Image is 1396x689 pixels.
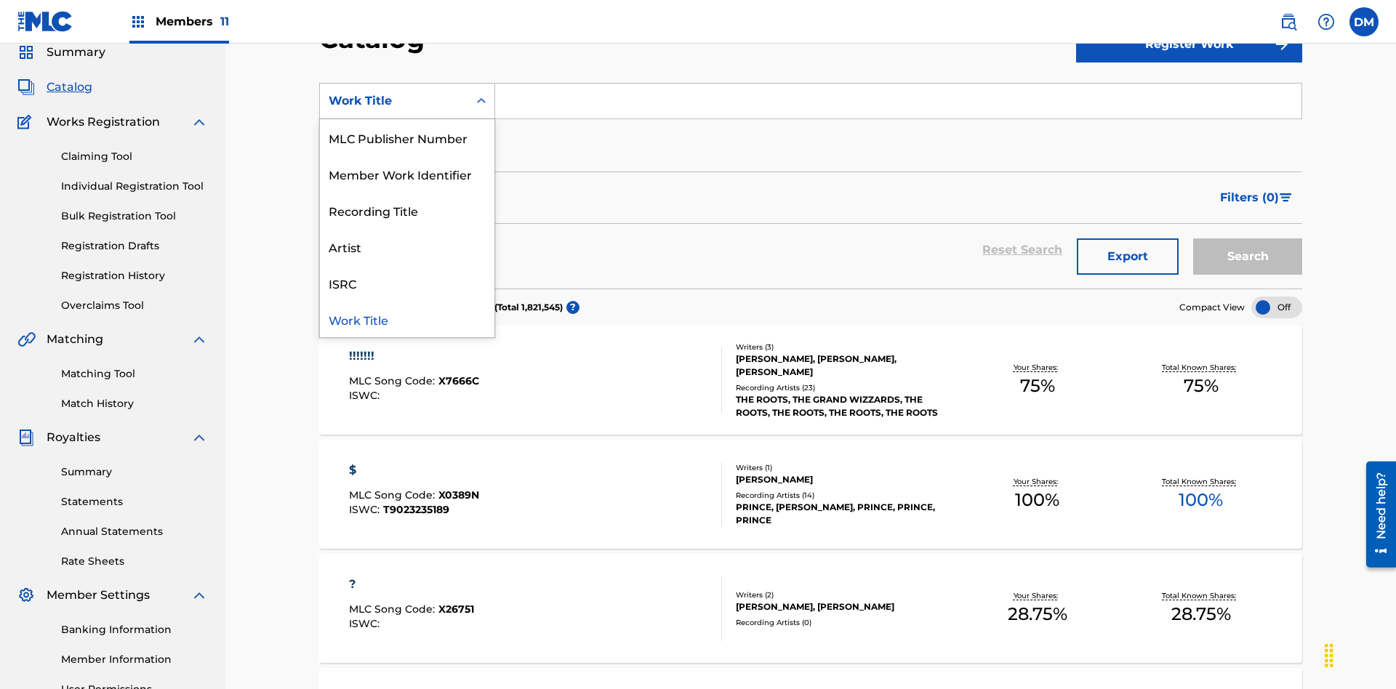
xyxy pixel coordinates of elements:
[61,149,208,164] a: Claiming Tool
[190,429,208,446] img: expand
[61,554,208,569] a: Rate Sheets
[1220,189,1279,206] span: Filters ( 0 )
[1312,7,1341,36] div: Help
[47,78,92,96] span: Catalog
[1076,26,1302,63] button: Register Work
[319,326,1302,435] a: !!!!!!!MLC Song Code:X7666CISWC:Writers (3)[PERSON_NAME], [PERSON_NAME], [PERSON_NAME]Recording A...
[17,587,35,604] img: Member Settings
[319,83,1302,289] form: Search Form
[1014,362,1062,373] p: Your Shares:
[17,44,105,61] a: SummarySummary
[1280,193,1292,202] img: filter
[1014,476,1062,487] p: Your Shares:
[17,429,35,446] img: Royalties
[47,587,150,604] span: Member Settings
[17,11,73,32] img: MLC Logo
[383,503,449,516] span: T9023235189
[1179,301,1245,314] span: Compact View
[736,501,955,527] div: PRINCE, [PERSON_NAME], PRINCE, PRINCE, PRINCE
[1274,7,1303,36] a: Public Search
[156,13,229,30] span: Members
[1349,7,1379,36] div: User Menu
[438,488,479,501] span: X0389N
[319,554,1302,663] a: ?MLC Song Code:X26751ISWC:Writers (2)[PERSON_NAME], [PERSON_NAME]Recording Artists (0)Your Shares...
[1014,590,1062,601] p: Your Shares:
[190,587,208,604] img: expand
[349,576,474,593] div: ?
[61,464,208,480] a: Summary
[1355,456,1396,575] iframe: Resource Center
[1184,373,1219,399] span: 75 %
[736,589,955,600] div: Writers ( 2 )
[736,393,955,419] div: THE ROOTS, THE GRAND WIZZARDS, THE ROOTS, THE ROOTS, THE ROOTS, THE ROOTS
[47,113,160,131] span: Works Registration
[129,13,147,31] img: Top Rightsholders
[736,617,955,628] div: Recording Artists ( 0 )
[190,113,208,131] img: expand
[61,209,208,224] a: Bulk Registration Tool
[349,374,438,387] span: MLC Song Code :
[1162,362,1240,373] p: Total Known Shares:
[1317,13,1335,31] img: help
[61,238,208,254] a: Registration Drafts
[17,78,92,96] a: CatalogCatalog
[1020,373,1055,399] span: 75 %
[736,342,955,352] div: Writers ( 3 )
[1162,590,1240,601] p: Total Known Shares:
[1211,180,1302,216] button: Filters (0)
[736,600,955,613] div: [PERSON_NAME], [PERSON_NAME]
[1317,634,1341,677] div: Drag
[61,494,208,509] a: Statements
[1008,601,1067,627] span: 28.75 %
[320,192,494,228] div: Recording Title
[736,490,955,501] div: Recording Artists ( 14 )
[61,524,208,539] a: Annual Statements
[1171,601,1231,627] span: 28.75 %
[1015,487,1059,513] span: 100 %
[17,331,36,348] img: Matching
[329,92,460,110] div: Work Title
[736,352,955,379] div: [PERSON_NAME], [PERSON_NAME], [PERSON_NAME]
[1077,238,1179,275] button: Export
[61,622,208,637] a: Banking Information
[47,331,103,348] span: Matching
[349,347,479,365] div: !!!!!!!
[349,462,479,479] div: $
[349,617,383,630] span: ISWC :
[736,473,955,486] div: [PERSON_NAME]
[190,331,208,348] img: expand
[438,374,479,387] span: X7666C
[17,78,35,96] img: Catalog
[349,503,383,516] span: ISWC :
[320,265,494,301] div: ISRC
[1280,13,1297,31] img: search
[61,652,208,667] a: Member Information
[61,366,208,382] a: Matching Tool
[736,462,955,473] div: Writers ( 1 )
[438,603,474,616] span: X26751
[349,389,383,402] span: ISWC :
[220,15,229,28] span: 11
[349,488,438,501] span: MLC Song Code :
[1179,487,1223,513] span: 100 %
[320,301,494,337] div: Work Title
[61,268,208,283] a: Registration History
[61,396,208,411] a: Match History
[349,603,438,616] span: MLC Song Code :
[1162,476,1240,487] p: Total Known Shares:
[1273,36,1291,53] img: f7272a7cc735f4ea7f67.svg
[736,382,955,393] div: Recording Artists ( 23 )
[17,113,36,131] img: Works Registration
[1323,619,1396,689] iframe: Chat Widget
[61,179,208,194] a: Individual Registration Tool
[319,440,1302,549] a: $MLC Song Code:X0389NISWC:T9023235189Writers (1)[PERSON_NAME]Recording Artists (14)PRINCE, [PERSO...
[320,119,494,156] div: MLC Publisher Number
[320,156,494,192] div: Member Work Identifier
[47,44,105,61] span: Summary
[320,228,494,265] div: Artist
[47,429,100,446] span: Royalties
[566,301,579,314] span: ?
